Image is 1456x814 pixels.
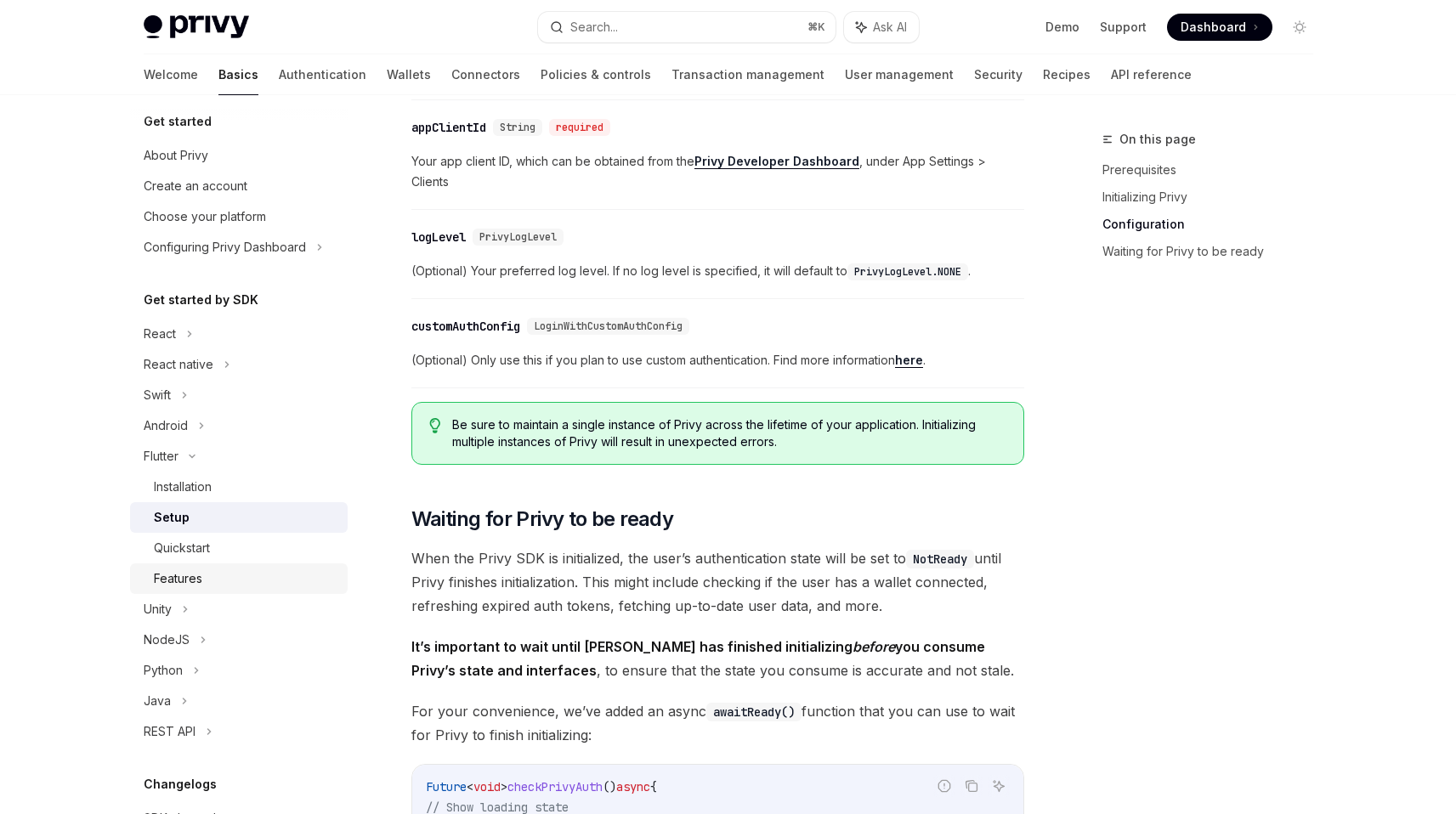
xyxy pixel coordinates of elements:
[144,237,306,257] div: Configuring Privy Dashboard
[501,779,507,794] span: >
[144,660,183,681] div: Python
[845,54,954,95] a: User management
[694,154,859,169] a: Privy Developer Dashboard
[130,533,348,563] a: Quickstart
[144,176,247,196] div: Create an account
[144,446,178,466] div: Flutter
[807,20,825,34] span: ⌘ K
[411,229,466,246] div: logLevel
[144,324,176,344] div: React
[451,54,520,95] a: Connectors
[279,54,366,95] a: Authentication
[844,12,919,42] button: Ask AI
[130,140,348,171] a: About Privy
[933,775,955,797] button: Report incorrect code
[411,635,1024,682] span: , to ensure that the state you consume is accurate and not stale.
[144,599,172,619] div: Unity
[144,691,171,711] div: Java
[411,350,1024,370] span: (Optional) Only use this if you plan to use custom authentication. Find more information .
[1043,54,1091,95] a: Recipes
[411,119,486,136] div: appClientId
[154,538,210,558] div: Quickstart
[452,416,1006,450] span: Be sure to maintain a single instance of Privy across the lifetime of your application. Initializ...
[507,779,603,794] span: checkPrivyAuth
[130,171,348,201] a: Create an account
[154,507,190,528] div: Setup
[549,119,610,136] div: required
[154,477,212,497] div: Installation
[467,779,473,794] span: <
[144,145,208,166] div: About Privy
[411,261,1024,281] span: (Optional) Your preferred log level. If no log level is specified, it will default to .
[500,121,535,134] span: String
[411,546,1024,618] span: When the Privy SDK is initialized, the user’s authentication state will be set to until Privy fin...
[1286,14,1313,41] button: Toggle dark mode
[1102,211,1327,238] a: Configuration
[218,54,258,95] a: Basics
[144,354,213,375] div: React native
[144,630,190,650] div: NodeJS
[541,54,651,95] a: Policies & controls
[144,290,258,310] h5: Get started by SDK
[534,319,683,333] span: LoginWithCustomAuthConfig
[873,19,907,36] span: Ask AI
[895,353,923,368] a: here
[144,721,195,742] div: REST API
[1167,14,1272,41] a: Dashboard
[974,54,1023,95] a: Security
[671,54,824,95] a: Transaction management
[130,563,348,594] a: Features
[144,54,198,95] a: Welcome
[387,54,431,95] a: Wallets
[473,779,501,794] span: void
[426,779,467,794] span: Future
[960,775,983,797] button: Copy the contents from the code block
[411,699,1024,747] span: For your convenience, we’ve added an async function that you can use to wait for Privy to finish ...
[144,206,266,227] div: Choose your platform
[411,151,1024,192] span: Your app client ID, which can be obtained from the , under App Settings > Clients
[988,775,1010,797] button: Ask AI
[906,550,974,568] code: NotReady
[570,17,618,37] div: Search...
[411,318,520,335] div: customAuthConfig
[144,774,217,794] h5: Changelogs
[411,638,985,679] strong: It’s important to wait until [PERSON_NAME] has finished initializing you consume Privy’s state an...
[130,201,348,232] a: Choose your platform
[603,779,616,794] span: ()
[1119,129,1196,150] span: On this page
[847,263,968,280] code: PrivyLogLevel.NONE
[130,502,348,533] a: Setup
[154,568,202,589] div: Features
[1102,156,1327,184] a: Prerequisites
[1100,19,1147,36] a: Support
[1181,19,1246,36] span: Dashboard
[144,415,188,436] div: Android
[1102,238,1327,265] a: Waiting for Privy to be ready
[1111,54,1192,95] a: API reference
[479,230,557,244] span: PrivyLogLevel
[853,638,895,655] em: before
[650,779,657,794] span: {
[429,418,441,433] svg: Tip
[694,154,859,168] strong: Privy Developer Dashboard
[706,703,802,721] code: awaitReady()
[538,12,836,42] button: Search...⌘K
[144,15,249,39] img: light logo
[616,779,650,794] span: async
[411,506,674,533] span: Waiting for Privy to be ready
[130,472,348,502] a: Installation
[1045,19,1079,36] a: Demo
[1102,184,1327,211] a: Initializing Privy
[144,385,171,405] div: Swift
